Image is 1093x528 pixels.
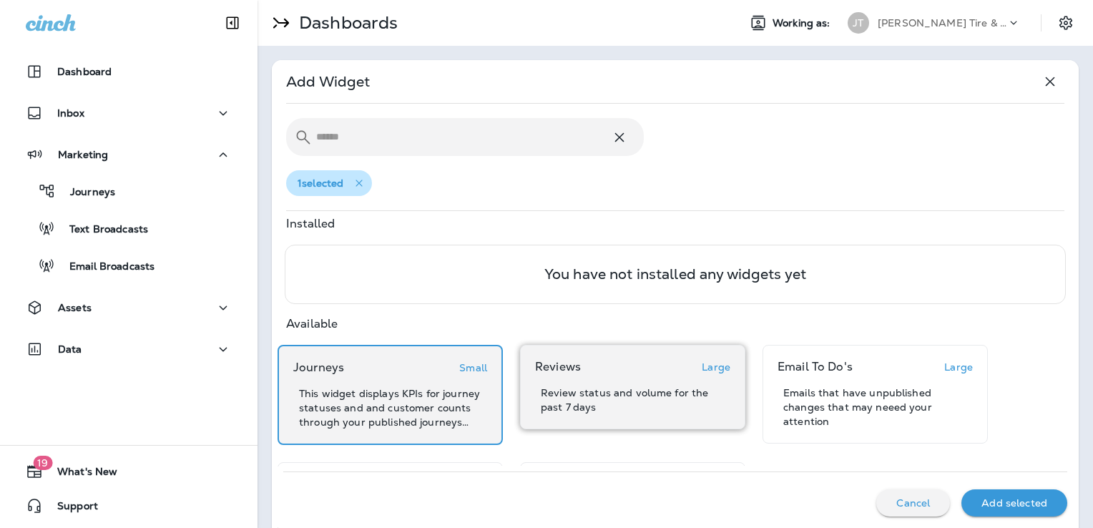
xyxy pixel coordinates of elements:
[14,335,243,363] button: Data
[848,12,869,34] div: JT
[535,386,730,414] div: Review status and volume for the past 7 days
[58,302,92,313] p: Assets
[876,489,950,517] button: Cancel
[14,57,243,86] button: Dashboard
[14,140,243,169] button: Marketing
[55,260,155,274] p: Email Broadcasts
[944,361,973,373] p: Large
[544,268,806,280] p: You have not installed any widgets yet
[541,386,730,414] p: Review status and volume for the past 7 days
[212,9,253,37] button: Collapse Sidebar
[57,66,112,77] p: Dashboard
[535,360,581,374] p: Reviews
[14,213,243,243] button: Text Broadcasts
[293,386,487,429] div: This widget displays KPIs for journey statuses and and customer counts through your published jou...
[58,343,82,355] p: Data
[702,361,730,373] p: Large
[56,186,115,200] p: Journeys
[286,318,338,331] p: Available
[14,457,243,486] button: 19What's New
[43,466,117,483] span: What's New
[14,250,243,280] button: Email Broadcasts
[298,177,343,190] p: 1 selected
[14,99,243,127] button: Inbox
[981,497,1047,509] p: Add selected
[33,456,52,470] span: 19
[459,362,487,373] p: Small
[778,360,853,374] p: Email To Do's
[293,12,398,34] p: Dashboards
[293,361,344,375] p: Journeys
[14,293,243,322] button: Assets
[55,223,148,237] p: Text Broadcasts
[14,492,243,520] button: Support
[783,386,973,429] p: Emails that have unpublished changes that may neeed your attention
[1053,10,1079,36] button: Settings
[878,17,1006,29] p: [PERSON_NAME] Tire & Auto
[896,497,930,509] p: Cancel
[14,176,243,206] button: Journeys
[961,489,1067,517] button: Add selected
[773,17,833,29] span: Working as:
[299,386,487,429] p: This widget displays KPIs for journey statuses and and customer counts through your published jou...
[58,149,108,160] p: Marketing
[43,500,98,517] span: Support
[286,218,335,230] p: Installed
[286,72,370,91] p: Add Widget
[57,107,84,119] p: Inbox
[778,386,973,429] div: Emails that have unpublished changes that may neeed your attention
